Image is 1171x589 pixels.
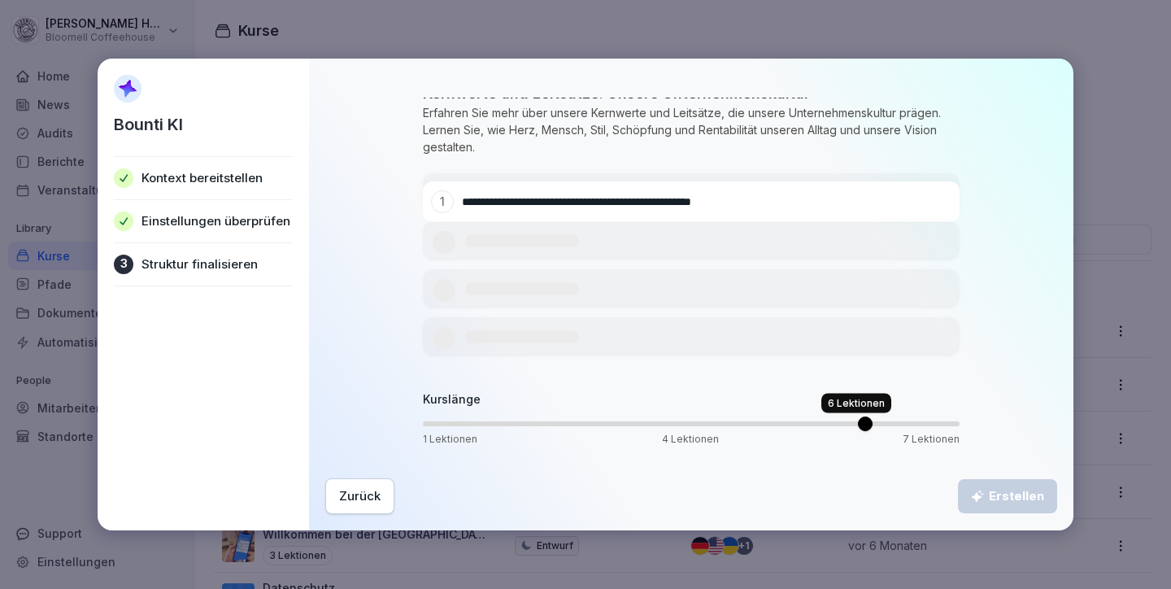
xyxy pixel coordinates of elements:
div: 1 [431,190,454,213]
h4: Kurslänge [423,391,960,408]
p: Einstellungen überprüfen [141,213,290,229]
p: 6 Lektionen [828,397,885,410]
p: Bounti KI [114,112,183,137]
img: AI Sparkle [114,75,141,103]
button: Zurück [325,478,394,514]
p: Struktur finalisieren [141,256,258,273]
p: 7 Lektionen [903,433,960,446]
span: Volume [858,417,873,431]
p: Kontext bereitstellen [141,170,263,186]
div: Zurück [339,487,381,505]
div: Erstellen [971,487,1044,505]
p: 1 Lektionen [423,433,477,446]
p: Erfahren Sie mehr über unsere Kernwerte und Leitsätze, die unsere Unternehmenskultur prägen. Lern... [423,104,960,155]
div: 3 [114,255,133,274]
p: 4 Lektionen [662,433,719,446]
button: Erstellen [958,479,1057,513]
